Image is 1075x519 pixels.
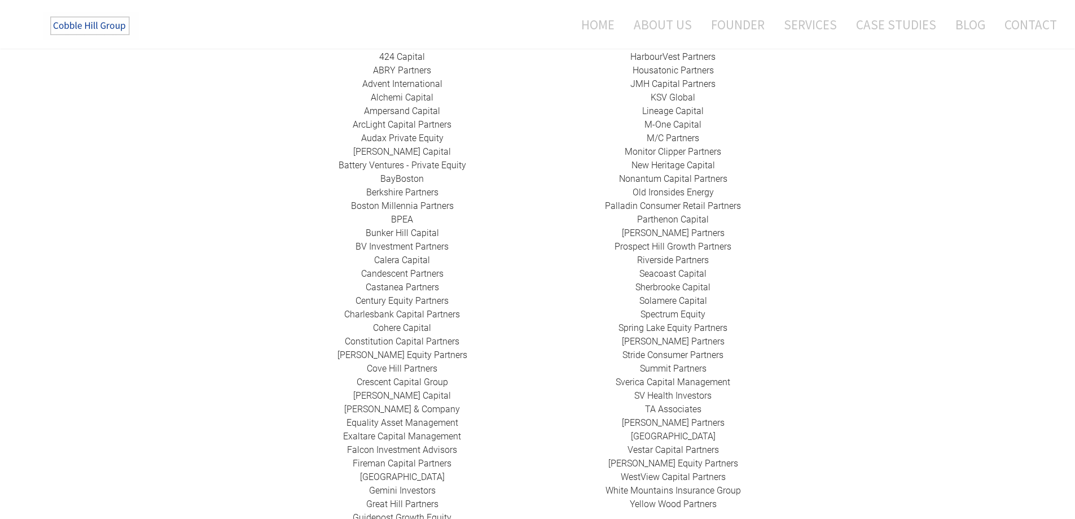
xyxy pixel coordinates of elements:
[373,322,431,333] a: Cohere Capital
[353,390,451,401] a: [PERSON_NAME] Capital
[622,350,723,360] a: Stride Consumer Partners
[43,12,139,40] img: The Cobble Hill Group LLC
[633,65,714,76] a: Housatonic Partners
[635,282,710,293] a: ​Sherbrooke Capital​
[775,10,845,40] a: Services
[622,228,725,238] a: ​[PERSON_NAME] Partners
[339,160,466,171] a: Battery Ventures - Private Equity
[371,92,433,103] a: Alchemi Capital
[366,282,439,293] a: ​Castanea Partners
[360,472,445,482] a: ​[GEOGRAPHIC_DATA]
[618,322,727,333] a: Spring Lake Equity Partners
[367,363,437,374] a: Cove Hill Partners
[605,200,741,211] a: Palladin Consumer Retail Partners
[364,106,440,116] a: ​Ampersand Capital
[703,10,773,40] a: Founder
[344,404,460,415] a: [PERSON_NAME] & Company
[996,10,1057,40] a: Contact
[947,10,994,40] a: Blog
[642,106,704,116] a: Lineage Capital
[337,350,467,360] a: ​[PERSON_NAME] Equity Partners
[615,241,731,252] a: Prospect Hill Growth Partners
[351,200,454,211] a: Boston Millennia Partners
[625,10,700,40] a: About Us
[651,92,695,103] a: ​KSV Global
[361,268,444,279] a: Candescent Partners
[619,173,727,184] a: Nonantum Capital Partners
[357,377,448,387] a: ​Crescent Capital Group
[630,78,716,89] a: ​JMH Capital Partners
[343,431,461,442] a: ​Exaltare Capital Management
[639,295,707,306] a: Solamere Capital
[366,228,439,238] a: ​Bunker Hill Capital
[369,485,436,496] a: Gemini Investors
[361,133,444,143] a: Audax Private Equity
[366,499,438,509] a: Great Hill Partners​
[622,417,725,428] a: [PERSON_NAME] Partners
[640,309,705,320] a: Spectrum Equity
[633,187,714,198] a: ​Old Ironsides Energy
[353,119,451,130] a: ​ArcLight Capital Partners
[538,50,809,511] div: ​
[644,119,701,130] a: M-One Capital
[356,295,449,306] a: ​Century Equity Partners
[634,390,712,401] a: SV Health Investors
[647,133,699,143] a: ​M/C Partners
[848,10,945,40] a: Case Studies
[622,336,725,347] a: [PERSON_NAME] Partners
[380,173,424,184] a: BayBoston
[379,51,425,62] a: 424 Capital
[608,458,738,469] a: [PERSON_NAME] Equity Partners
[353,146,451,157] a: [PERSON_NAME] Capital
[631,431,716,442] a: ​[GEOGRAPHIC_DATA]
[353,458,451,469] a: Fireman Capital Partners
[564,10,623,40] a: Home
[639,268,707,279] a: Seacoast Capital
[616,377,730,387] a: Sverica Capital Management
[637,255,709,265] a: Riverside Partners
[630,499,717,509] a: Yellow Wood Partners
[631,160,715,171] a: New Heritage Capital
[366,187,438,198] a: Berkshire Partners
[347,444,457,455] a: ​Falcon Investment Advisors
[346,417,458,428] a: ​Equality Asset Management
[640,363,707,374] a: Summit Partners
[630,51,716,62] a: HarbourVest Partners
[637,214,709,225] a: ​Parthenon Capital
[625,146,721,157] a: ​Monitor Clipper Partners
[391,214,413,225] a: BPEA
[362,78,442,89] a: Advent International
[605,485,741,496] a: White Mountains Insurance Group
[628,444,719,455] a: ​Vestar Capital Partners
[345,336,459,347] a: Constitution Capital Partners
[344,309,460,320] a: Charlesbank Capital Partners
[356,241,449,252] a: BV Investment Partners
[645,404,701,415] a: ​TA Associates
[373,65,431,76] a: ​ABRY Partners
[374,255,430,265] a: Calera Capital
[621,472,726,482] a: ​WestView Capital Partners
